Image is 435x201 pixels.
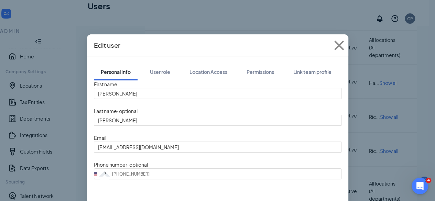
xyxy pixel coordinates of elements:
div: Location Access [189,68,227,75]
div: Personal Info [101,68,131,75]
span: Last name [94,108,117,114]
span: Phone number [94,161,127,168]
span: First name [94,81,117,87]
div: United States: +1 [94,169,110,179]
iframe: Intercom live chat [412,178,428,194]
span: · optional [127,161,148,168]
button: Close [330,34,348,56]
span: 4 [426,178,431,183]
svg: Cross [330,36,348,55]
div: Link team profile [293,68,331,75]
span: Email [94,135,106,141]
span: · optional [117,108,138,114]
div: Permissions [247,68,274,75]
input: (201) 555-0123 [94,168,341,179]
div: User role [150,68,170,75]
h3: Edit user [94,42,120,49]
